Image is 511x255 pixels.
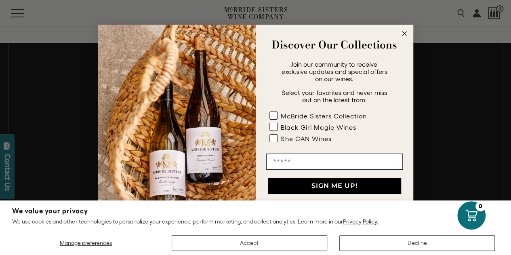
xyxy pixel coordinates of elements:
[400,29,409,38] button: Close dialog
[266,154,403,170] input: Email
[282,61,387,82] span: Join our community to receive exclusive updates and special offers on our wines.
[339,235,495,251] button: Decline
[343,218,378,225] a: Privacy Policy.
[172,235,327,251] button: Accept
[60,240,112,246] span: Manage preferences
[12,235,160,251] button: Manage preferences
[272,37,397,53] strong: Discover Our Collections
[281,135,332,142] div: She CAN Wines
[281,124,356,131] div: Black Girl Magic Wines
[98,25,256,230] img: 42653730-7e35-4af7-a99d-12bf478283cf.jpeg
[281,112,367,120] div: McBride Sisters Collection
[12,218,499,225] p: We use cookies and other technologies to personalize your experience, perform marketing, and coll...
[282,89,387,103] span: Select your favorites and never miss out on the latest from:
[268,178,401,194] button: SIGN ME UP!
[12,208,499,215] h2: We value your privacy
[475,201,486,211] div: 0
